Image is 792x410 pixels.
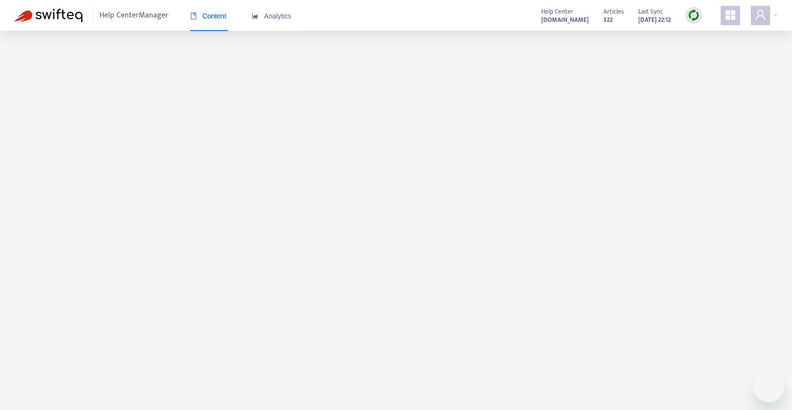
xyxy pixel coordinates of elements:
span: appstore [725,9,736,21]
img: Swifteq [15,9,82,22]
strong: [DATE] 22:12 [638,15,671,25]
span: book [190,13,197,19]
iframe: Button to launch messaging window [753,371,784,402]
span: Help Center [541,6,573,17]
span: Analytics [252,12,291,20]
span: Content [190,12,226,20]
a: [DOMAIN_NAME] [541,14,589,25]
strong: 322 [603,15,613,25]
span: Help Center Manager [99,6,168,25]
span: area-chart [252,13,259,19]
span: Last Sync [638,6,663,17]
img: sync.dc5367851b00ba804db3.png [688,9,700,21]
span: Articles [603,6,624,17]
span: user [755,9,766,21]
strong: [DOMAIN_NAME] [541,15,589,25]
